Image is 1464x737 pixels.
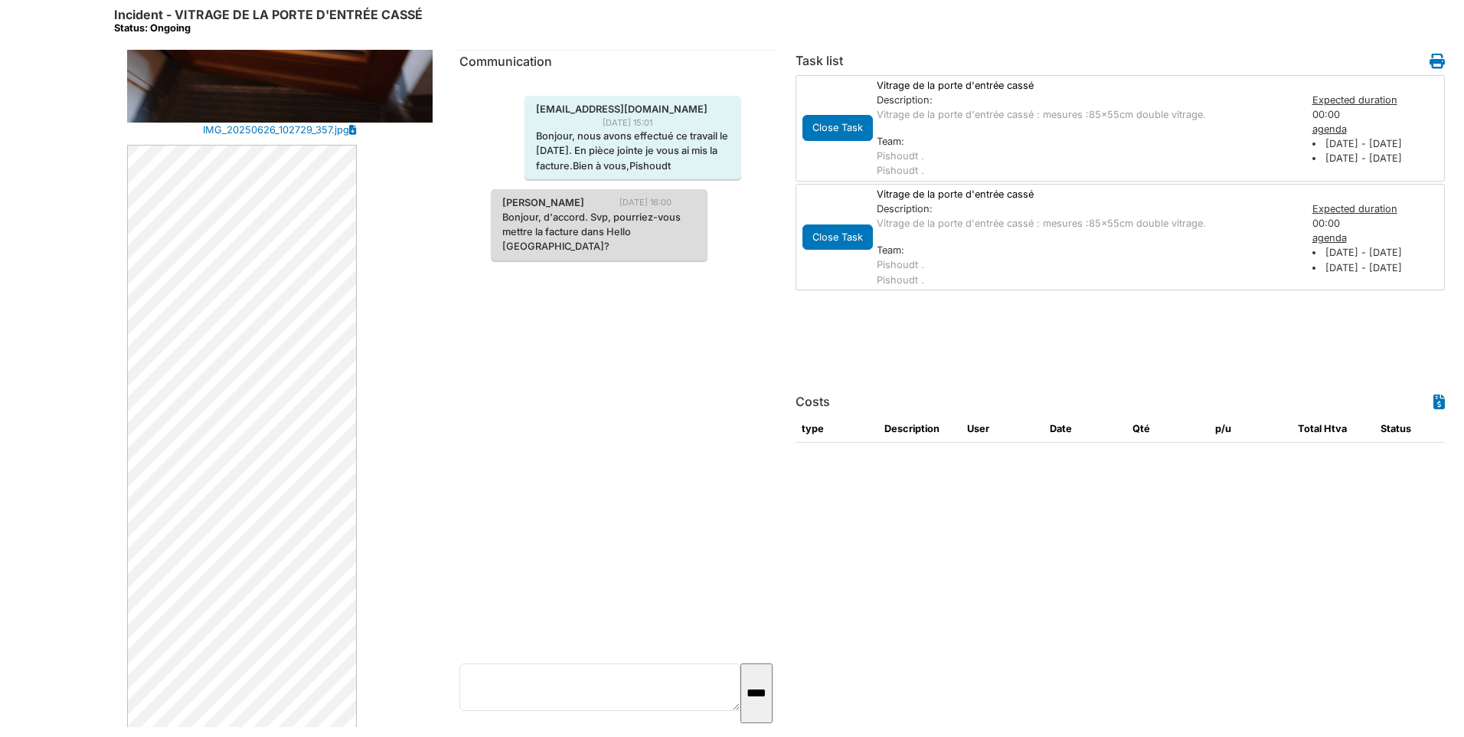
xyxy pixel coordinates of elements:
[1374,415,1457,443] th: Status
[1044,415,1126,443] th: Date
[877,107,1297,122] p: Vitrage de la porte d'entrée cassé : mesures :85x55cm double vitrage.
[502,210,696,254] p: Bonjour, d'accord. Svp, pourriez-vous mettre la facture dans Hello [GEOGRAPHIC_DATA]?
[869,78,1305,93] div: Vitrage de la porte d'entrée cassé
[1312,93,1443,107] div: Expected duration
[536,129,730,173] p: Bonjour, nous avons effectué ce travail le [DATE]. En pièce jointe je vous ai mis la facture.Bien...
[877,273,1297,287] div: Pishoudt .
[796,395,830,409] h6: Costs
[114,8,423,34] h6: Incident - VITRAGE DE LA PORTE D'ENTRÉE CASSÉ
[877,163,1297,178] div: Pishoudt .
[1312,122,1443,136] div: agenda
[802,119,873,135] a: Close Task
[524,102,719,116] span: [EMAIL_ADDRESS][DOMAIN_NAME]
[877,134,1297,149] div: Team:
[1312,231,1443,245] div: agenda
[877,149,1297,163] div: Pishoudt .
[796,415,878,443] th: type
[603,116,664,129] span: [DATE] 15:01
[877,93,1297,107] div: Description:
[1305,93,1450,179] div: 00:00
[878,415,961,443] th: Description
[961,415,1044,443] th: User
[1430,54,1445,69] i: Work order
[1312,151,1443,165] li: [DATE] - [DATE]
[1126,415,1209,443] th: Qté
[1324,423,1347,434] span: translation missing: en.HTVA
[1209,415,1292,443] th: p/u
[812,231,863,243] span: translation missing: en.todo.action.close_task
[459,54,552,69] span: translation missing: en.communication.communication
[491,195,596,210] span: [PERSON_NAME]
[796,54,843,68] h6: Task list
[114,22,423,34] div: Status: Ongoing
[877,201,1297,216] div: Description:
[877,243,1297,257] div: Team:
[1298,423,1322,434] span: translation missing: en.total
[1312,136,1443,151] li: [DATE] - [DATE]
[1312,245,1443,260] li: [DATE] - [DATE]
[203,123,349,137] a: IMG_20250626_102729_357.jpg
[877,216,1297,231] p: Vitrage de la porte d'entrée cassé : mesures :85x55cm double vitrage.
[1305,201,1450,287] div: 00:00
[877,257,1297,272] div: Pishoudt .
[619,196,683,209] span: [DATE] 16:00
[812,122,863,133] span: translation missing: en.todo.action.close_task
[1312,201,1443,216] div: Expected duration
[869,187,1305,201] div: Vitrage de la porte d'entrée cassé
[1312,260,1443,275] li: [DATE] - [DATE]
[802,228,873,244] a: Close Task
